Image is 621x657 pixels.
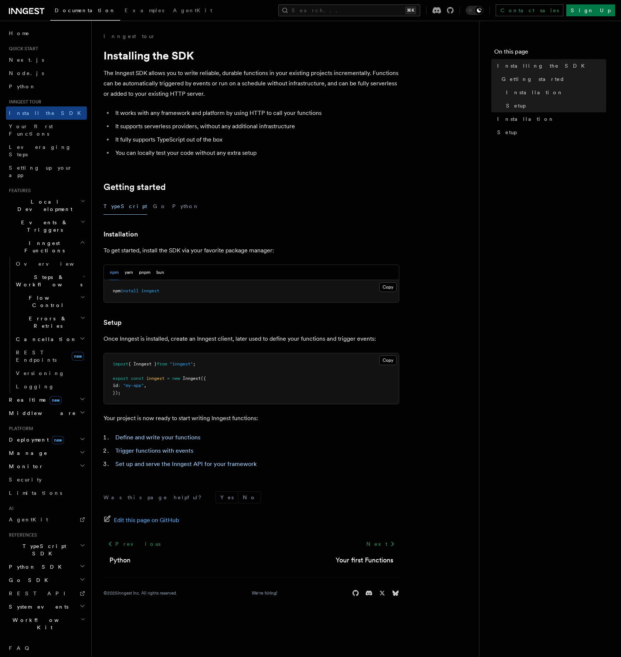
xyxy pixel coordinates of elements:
[6,161,87,182] a: Setting up your app
[6,219,81,234] span: Events & Triggers
[362,537,399,551] a: Next
[115,434,200,441] a: Define and write your functions
[9,645,33,651] span: FAQ
[466,6,483,15] button: Toggle dark mode
[113,135,399,145] li: It fully supports TypeScript out of the box
[6,140,87,161] a: Leveraging Steps
[6,257,87,393] div: Inngest Functions
[113,361,128,367] span: import
[6,27,87,40] a: Home
[13,312,87,333] button: Errors & Retries
[103,229,138,239] a: Installation
[103,334,399,344] p: Once Inngest is installed, create an Inngest client, later used to define your functions and trig...
[113,390,121,395] span: });
[103,198,147,215] button: TypeScript
[6,426,33,432] span: Platform
[497,129,517,136] span: Setup
[115,460,257,467] a: Set up and serve the Inngest API for your framework
[6,446,87,460] button: Manage
[103,245,399,256] p: To get started, install the SDK via your favorite package manager:
[50,2,120,21] a: Documentation
[115,447,193,454] a: Trigger functions with events
[6,513,87,526] a: AgentKit
[6,436,64,443] span: Deployment
[9,57,44,63] span: Next.js
[125,7,164,13] span: Examples
[6,542,80,557] span: TypeScript SDK
[72,352,84,361] span: new
[183,376,201,381] span: Inngest
[6,532,37,538] span: References
[125,265,133,280] button: yarn
[110,265,119,280] button: npm
[278,4,420,16] button: Search...⌘K
[9,490,62,496] span: Limitations
[6,393,87,406] button: Realtimenew
[9,517,48,522] span: AgentKit
[172,376,180,381] span: new
[169,2,217,20] a: AgentKit
[9,110,85,116] span: Install the SDK
[167,376,170,381] span: =
[6,486,87,500] a: Limitations
[9,477,42,483] span: Security
[6,406,87,420] button: Middleware
[9,144,71,157] span: Leveraging Steps
[9,70,44,76] span: Node.js
[6,505,14,511] span: AI
[6,46,38,52] span: Quick start
[405,7,416,14] kbd: ⌘K
[170,361,193,367] span: "inngest"
[118,383,121,388] span: :
[173,7,212,13] span: AgentKit
[216,492,238,503] button: Yes
[6,473,87,486] a: Security
[379,355,397,365] button: Copy
[6,573,87,587] button: Go SDK
[238,492,261,503] button: No
[13,336,77,343] span: Cancellation
[103,413,399,423] p: Your project is now ready to start writing Inngest functions:
[6,409,76,417] span: Middleware
[497,115,554,123] span: Installation
[103,317,122,328] a: Setup
[502,75,565,83] span: Getting started
[503,99,606,112] a: Setup
[6,99,41,105] span: Inngest tour
[55,7,116,13] span: Documentation
[13,291,87,312] button: Flow Control
[103,537,164,551] a: Previous
[16,261,92,267] span: Overview
[13,257,87,270] a: Overview
[121,288,139,293] span: install
[6,198,81,213] span: Local Development
[6,563,66,571] span: Python SDK
[13,346,87,367] a: REST Endpointsnew
[566,4,615,16] a: Sign Up
[144,383,146,388] span: ,
[120,2,169,20] a: Examples
[156,265,164,280] button: bun
[6,460,87,473] button: Monitor
[139,265,150,280] button: pnpm
[113,376,128,381] span: export
[6,396,62,404] span: Realtime
[506,102,526,109] span: Setup
[9,84,36,89] span: Python
[153,198,166,215] button: Go
[506,89,563,96] span: Installation
[146,376,164,381] span: inngest
[113,383,118,388] span: id
[13,380,87,393] a: Logging
[6,560,87,573] button: Python SDK
[6,576,52,584] span: Go SDK
[6,188,31,194] span: Features
[52,436,64,444] span: new
[9,30,30,37] span: Home
[13,333,87,346] button: Cancellation
[6,463,44,470] span: Monitor
[494,126,606,139] a: Setup
[103,49,399,62] h1: Installing the SDK
[114,515,179,525] span: Edit this page on GitHub
[6,195,87,216] button: Local Development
